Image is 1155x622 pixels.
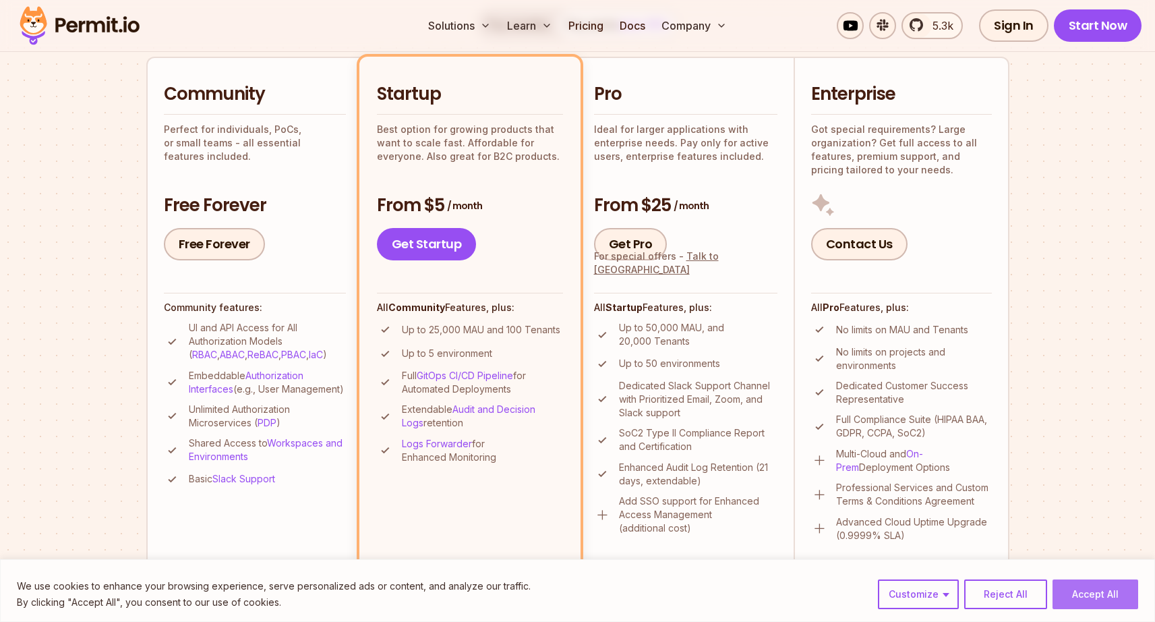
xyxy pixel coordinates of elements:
h2: Pro [594,82,777,107]
button: Accept All [1053,579,1138,609]
a: Get Pro [594,228,668,260]
span: 5.3k [924,18,953,34]
button: Customize [878,579,959,609]
a: 5.3k [901,12,963,39]
a: Start Now [1054,9,1142,42]
p: Shared Access to [189,436,346,463]
p: Add SSO support for Enhanced Access Management (additional cost) [619,494,777,535]
p: Ideal for larger applications with enterprise needs. Pay only for active users, enterprise featur... [594,123,777,163]
p: Multi-Cloud and Deployment Options [836,447,992,474]
h2: Startup [377,82,563,107]
p: for Enhanced Monitoring [402,437,563,464]
p: Got special requirements? Large organization? Get full access to all features, premium support, a... [811,123,992,177]
button: Company [656,12,732,39]
p: Embeddable (e.g., User Management) [189,369,346,396]
p: We use cookies to enhance your browsing experience, serve personalized ads or content, and analyz... [17,578,531,594]
p: Up to 50 environments [619,357,720,370]
a: Contact Us [811,228,908,260]
p: No limits on MAU and Tenants [836,323,968,337]
h3: Free Forever [164,194,346,218]
strong: Community [388,302,445,313]
h4: All Features, plus: [377,301,563,314]
strong: Startup [605,302,643,313]
h3: From $5 [377,194,563,218]
p: Full Compliance Suite (HIPAA BAA, GDPR, CCPA, SoC2) [836,413,992,440]
h4: All Features, plus: [594,301,777,314]
p: Dedicated Customer Success Representative [836,379,992,406]
p: Extendable retention [402,403,563,430]
h2: Enterprise [811,82,992,107]
a: Pricing [563,12,609,39]
a: Sign In [979,9,1048,42]
p: Perfect for individuals, PoCs, or small teams - all essential features included. [164,123,346,163]
a: Docs [614,12,651,39]
p: UI and API Access for All Authorization Models ( , , , , ) [189,321,346,362]
p: Up to 5 environment [402,347,492,360]
p: Advanced Cloud Uptime Upgrade (0.9999% SLA) [836,515,992,542]
span: / month [674,199,709,213]
h4: All Features, plus: [811,301,992,314]
a: RBAC [192,349,217,360]
a: Logs Forwarder [402,438,472,449]
a: PDP [258,417,276,428]
a: Slack Support [212,473,275,484]
a: Audit and Decision Logs [402,403,535,428]
span: / month [447,199,482,213]
p: Professional Services and Custom Terms & Conditions Agreement [836,481,992,508]
p: Dedicated Slack Support Channel with Prioritized Email, Zoom, and Slack support [619,379,777,420]
a: Get Startup [377,228,477,260]
img: Permit logo [13,3,146,49]
a: Authorization Interfaces [189,370,303,395]
strong: Pro [823,302,839,313]
button: Reject All [964,579,1047,609]
h2: Community [164,82,346,107]
p: Up to 50,000 MAU, and 20,000 Tenants [619,321,777,348]
h3: From $25 [594,194,777,218]
a: Free Forever [164,228,265,260]
p: No limits on projects and environments [836,345,992,372]
p: Best option for growing products that want to scale fast. Affordable for everyone. Also great for... [377,123,563,163]
p: Enhanced Audit Log Retention (21 days, extendable) [619,461,777,488]
a: IaC [309,349,323,360]
a: ABAC [220,349,245,360]
a: PBAC [281,349,306,360]
p: Unlimited Authorization Microservices ( ) [189,403,346,430]
p: Full for Automated Deployments [402,369,563,396]
a: GitOps CI/CD Pipeline [417,370,513,381]
button: Learn [502,12,558,39]
p: SoC2 Type II Compliance Report and Certification [619,426,777,453]
button: Solutions [423,12,496,39]
a: On-Prem [836,448,923,473]
a: ReBAC [247,349,278,360]
p: Up to 25,000 MAU and 100 Tenants [402,323,560,337]
p: By clicking "Accept All", you consent to our use of cookies. [17,594,531,611]
p: Basic [189,472,275,486]
h4: Community features: [164,301,346,314]
div: For special offers - [594,250,777,277]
